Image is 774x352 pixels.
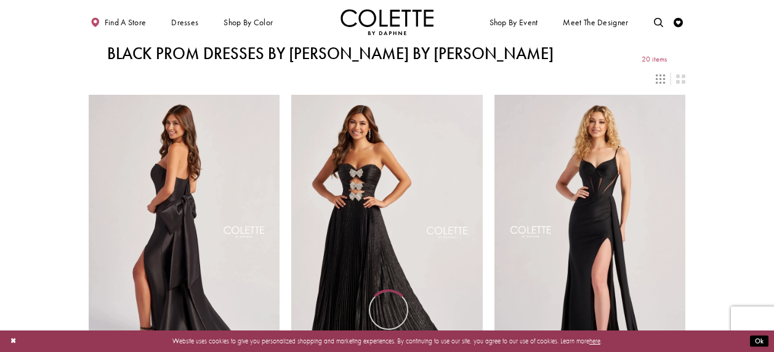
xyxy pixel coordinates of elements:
[67,335,707,347] p: Website uses cookies to give you personalized shopping and marketing experiences. By continuing t...
[656,74,665,84] span: Switch layout to 3 columns
[750,335,768,347] button: Submit Dialog
[676,74,685,84] span: Switch layout to 2 columns
[89,9,148,35] a: Find a store
[83,68,691,89] div: Layout Controls
[563,18,628,27] span: Meet the designer
[169,9,201,35] span: Dresses
[224,18,273,27] span: Shop by color
[171,18,198,27] span: Dresses
[672,9,686,35] a: Check Wishlist
[642,55,667,63] span: 20 items
[589,337,600,345] a: here
[6,333,21,350] button: Close Dialog
[490,18,538,27] span: Shop By Event
[651,9,666,35] a: Toggle search
[107,44,554,63] h1: Black Prom Dresses by [PERSON_NAME] by [PERSON_NAME]
[222,9,275,35] span: Shop by color
[487,9,540,35] span: Shop By Event
[341,9,434,35] a: Visit Home Page
[341,9,434,35] img: Colette by Daphne
[105,18,147,27] span: Find a store
[561,9,631,35] a: Meet the designer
